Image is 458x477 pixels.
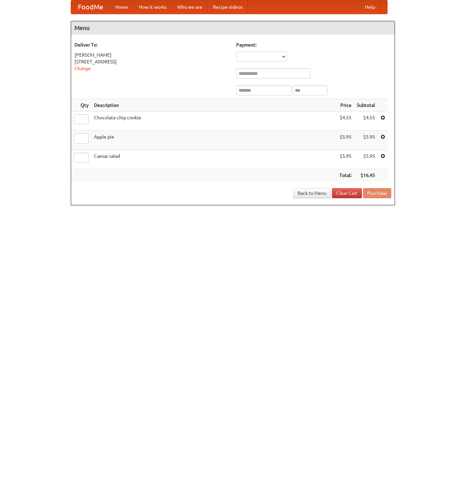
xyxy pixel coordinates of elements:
[337,131,354,150] td: $5.95
[337,99,354,112] th: Price
[208,0,248,14] a: Recipe videos
[74,52,230,58] div: [PERSON_NAME]
[74,66,91,71] a: Change
[74,41,230,48] h5: Deliver To:
[91,150,337,169] td: Caesar salad
[360,0,380,14] a: Help
[354,150,378,169] td: $5.95
[91,112,337,131] td: Chocolate chip cookie
[337,169,354,182] th: Total:
[172,0,208,14] a: Who we are
[354,169,378,182] th: $16.45
[354,131,378,150] td: $5.95
[354,112,378,131] td: $4.55
[337,150,354,169] td: $5.95
[74,58,230,65] div: [STREET_ADDRESS]
[71,0,110,14] a: FoodMe
[354,99,378,112] th: Subtotal
[71,99,91,112] th: Qty
[71,21,395,35] h4: Menu
[337,112,354,131] td: $4.55
[91,131,337,150] td: Apple pie
[110,0,133,14] a: Home
[332,188,362,198] a: Clear Cart
[91,99,337,112] th: Description
[236,41,391,48] h5: Payment:
[133,0,172,14] a: How it works
[293,188,331,198] a: Back to Menu
[363,188,391,198] button: Purchase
